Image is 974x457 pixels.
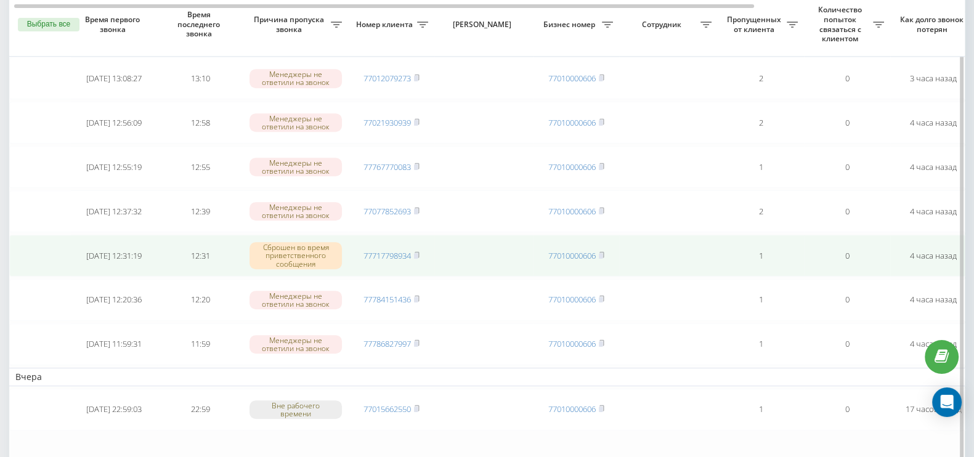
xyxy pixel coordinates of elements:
[548,250,596,261] a: 77010000606
[71,146,157,188] td: [DATE] 12:55:19
[932,387,962,417] div: Open Intercom Messenger
[363,294,411,305] a: 77784151436
[548,403,596,415] a: 77010000606
[71,102,157,144] td: [DATE] 12:56:09
[363,161,411,172] a: 77767770083
[71,279,157,321] td: [DATE] 12:20:36
[718,146,804,188] td: 1
[157,190,243,232] td: 12:39
[718,235,804,277] td: 1
[363,117,411,128] a: 77021930939
[167,10,233,39] span: Время последнего звонка
[548,161,596,172] a: 77010000606
[157,389,243,431] td: 22:59
[718,102,804,144] td: 2
[804,102,890,144] td: 0
[250,69,342,87] div: Менеджеры не ответили на звонок
[157,323,243,365] td: 11:59
[250,400,342,419] div: Вне рабочего времени
[250,335,342,354] div: Менеджеры не ответили на звонок
[548,73,596,84] a: 77010000606
[363,73,411,84] a: 77012079273
[539,20,602,30] span: Бизнес номер
[71,389,157,431] td: [DATE] 22:59:03
[157,235,243,277] td: 12:31
[354,20,417,30] span: Номер клиента
[724,15,787,34] span: Пропущенных от клиента
[804,235,890,277] td: 0
[804,323,890,365] td: 0
[900,15,967,34] span: Как долго звонок потерян
[250,113,342,132] div: Менеджеры не ответили на звонок
[718,279,804,321] td: 1
[157,57,243,99] td: 13:10
[804,57,890,99] td: 0
[363,403,411,415] a: 77015662550
[804,190,890,232] td: 0
[445,20,522,30] span: [PERSON_NAME]
[718,323,804,365] td: 1
[363,206,411,217] a: 77077852693
[548,117,596,128] a: 77010000606
[157,279,243,321] td: 12:20
[548,206,596,217] a: 77010000606
[250,291,342,309] div: Менеджеры не ответили на звонок
[804,279,890,321] td: 0
[18,18,79,31] button: Выбрать все
[157,102,243,144] td: 12:58
[548,338,596,349] a: 77010000606
[71,323,157,365] td: [DATE] 11:59:31
[718,57,804,99] td: 2
[810,5,873,43] span: Количество попыток связаться с клиентом
[71,190,157,232] td: [DATE] 12:37:32
[363,338,411,349] a: 77786827997
[548,294,596,305] a: 77010000606
[718,389,804,431] td: 1
[250,158,342,176] div: Менеджеры не ответили на звонок
[81,15,147,34] span: Время первого звонка
[250,202,342,220] div: Менеджеры не ответили на звонок
[71,57,157,99] td: [DATE] 13:08:27
[804,146,890,188] td: 0
[804,389,890,431] td: 0
[363,250,411,261] a: 77717798934
[250,242,342,269] div: Сброшен во время приветственного сообщения
[157,146,243,188] td: 12:55
[625,20,700,30] span: Сотрудник
[250,15,331,34] span: Причина пропуска звонка
[718,190,804,232] td: 2
[71,235,157,277] td: [DATE] 12:31:19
